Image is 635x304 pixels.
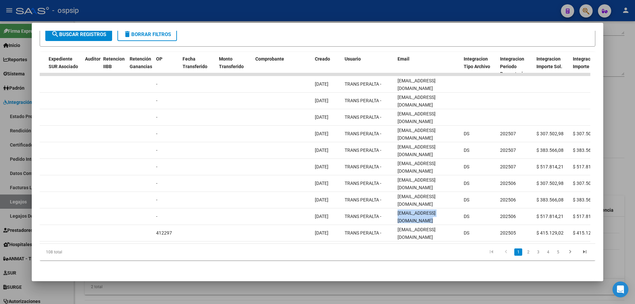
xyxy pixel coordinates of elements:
span: $ 383.566,08 [573,197,600,202]
span: [DATE] [315,114,328,120]
li: page 5 [553,246,563,258]
span: $ 307.502,98 [536,131,564,136]
span: Integracion Periodo Presentacion [500,56,528,77]
span: Auditoria [85,56,105,62]
a: go to first page [485,248,498,256]
span: - [156,98,157,103]
span: $ 383.566,08 [573,148,600,153]
datatable-header-cell: Auditoria [82,52,101,81]
span: [EMAIL_ADDRESS][DOMAIN_NAME] [398,144,436,157]
datatable-header-cell: Fecha Transferido [180,52,216,81]
span: TRANS PERALTA - [345,114,381,120]
span: [DATE] [315,131,328,136]
span: 412297 [156,230,172,236]
span: [DATE] [315,148,328,153]
li: page 3 [533,246,543,258]
span: TRANS PERALTA - [345,214,381,219]
span: Creado [315,56,330,62]
datatable-header-cell: Monto Transferido [216,52,253,81]
span: [DATE] [315,214,328,219]
span: DS [464,230,469,236]
span: Usuario [345,56,361,62]
span: DS [464,214,469,219]
a: 5 [554,248,562,256]
span: Comprobante [255,56,284,62]
span: $ 517.814,21 [573,214,600,219]
span: [EMAIL_ADDRESS][DOMAIN_NAME] [398,227,436,240]
span: 202506 [500,214,516,219]
span: $ 383.566,08 [536,148,564,153]
a: go to last page [578,248,591,256]
span: $ 415.129,02 [536,230,564,236]
datatable-header-cell: Usuario [342,52,395,81]
span: Email [398,56,409,62]
span: - [156,114,157,120]
mat-icon: search [51,30,59,38]
span: - [156,164,157,169]
span: [EMAIL_ADDRESS][DOMAIN_NAME] [398,210,436,223]
span: - [156,81,157,87]
a: 2 [524,248,532,256]
span: 202507 [500,148,516,153]
span: 202507 [500,164,516,169]
span: Expediente SUR Asociado [49,56,78,69]
span: DS [464,131,469,136]
span: TRANS PERALTA - [345,148,381,153]
span: [DATE] [315,81,328,87]
datatable-header-cell: OP [153,52,180,81]
span: Retención Ganancias [130,56,152,69]
span: 202506 [500,181,516,186]
span: DS [464,164,469,169]
span: [DATE] [315,98,328,103]
span: $ 517.814,21 [573,164,600,169]
span: $ 415.129,02 [573,230,600,236]
span: Monto Transferido [219,56,244,69]
a: go to previous page [500,248,512,256]
span: $ 517.814,21 [536,214,564,219]
span: 202507 [500,131,516,136]
button: Buscar Registros [45,28,112,41]
span: Borrar Filtros [123,31,171,37]
span: 202505 [500,230,516,236]
span: DS [464,197,469,202]
span: $ 307.502,98 [536,181,564,186]
datatable-header-cell: Integracion Tipo Archivo [461,52,497,81]
span: Retencion IIBB [103,56,125,69]
span: $ 383.566,08 [536,197,564,202]
mat-icon: delete [123,30,131,38]
span: DS [464,148,469,153]
span: [DATE] [315,197,328,202]
span: Integracion Importe Liq. [573,56,598,69]
datatable-header-cell: Retención Ganancias [127,52,153,81]
span: OP [156,56,162,62]
div: Open Intercom Messenger [613,282,628,297]
div: 108 total [40,244,149,260]
datatable-header-cell: Integracion Importe Sol. [534,52,570,81]
span: - [156,214,157,219]
a: 3 [534,248,542,256]
span: [DATE] [315,181,328,186]
span: Integracion Importe Sol. [536,56,562,69]
span: TRANS PERALTA - [345,98,381,103]
datatable-header-cell: Email [395,52,461,81]
span: TRANS PERALTA - [345,164,381,169]
span: DS [464,181,469,186]
span: [DATE] [315,164,328,169]
span: - [156,197,157,202]
a: go to next page [564,248,576,256]
span: Buscar Registros [51,31,106,37]
button: Borrar Filtros [117,28,177,41]
li: page 4 [543,246,553,258]
span: TRANS PERALTA - [345,197,381,202]
span: TRANS PERALTA - [345,181,381,186]
span: [EMAIL_ADDRESS][DOMAIN_NAME] [398,161,436,174]
span: - [156,148,157,153]
a: 1 [514,248,522,256]
span: Integracion Tipo Archivo [464,56,490,69]
span: $ 307.502,98 [573,181,600,186]
span: [EMAIL_ADDRESS][DOMAIN_NAME] [398,128,436,141]
span: TRANS PERALTA - [345,230,381,236]
span: [DATE] [315,230,328,236]
datatable-header-cell: Integracion Importe Liq. [570,52,607,81]
li: page 2 [523,246,533,258]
